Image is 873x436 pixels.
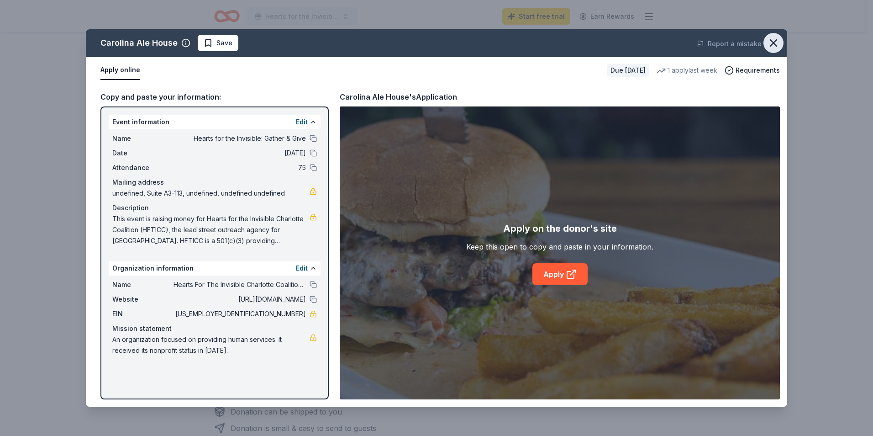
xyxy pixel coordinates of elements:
[112,162,174,173] span: Attendance
[100,91,329,103] div: Copy and paste your information:
[174,162,306,173] span: 75
[296,263,308,274] button: Edit
[340,91,457,103] div: Carolina Ale House's Application
[174,148,306,159] span: [DATE]
[112,148,174,159] span: Date
[174,133,306,144] span: Hearts for the Invisible: Gather & Give
[112,188,310,199] span: undefined, Suite A3-113, undefined, undefined undefined
[657,65,717,76] div: 1 apply last week
[112,334,310,356] span: An organization focused on providing human services. It received its nonprofit status in [DATE].
[174,279,306,290] span: Hearts For The Invisible Charlotte Coalition Inc
[112,323,317,334] div: Mission statement
[697,38,762,49] button: Report a mistake
[112,177,317,188] div: Mailing address
[736,65,780,76] span: Requirements
[112,133,174,144] span: Name
[503,221,617,236] div: Apply on the donor's site
[466,241,653,252] div: Keep this open to copy and paste in your information.
[174,308,306,319] span: [US_EMPLOYER_IDENTIFICATION_NUMBER]
[112,213,310,246] span: This event is raising money for Hearts for the Invisible Charlotte Coalition (HFTICC), the lead s...
[109,115,321,129] div: Event information
[112,279,174,290] span: Name
[296,117,308,128] button: Edit
[532,263,588,285] a: Apply
[112,294,174,305] span: Website
[100,36,178,50] div: Carolina Ale House
[100,61,140,80] button: Apply online
[607,64,649,77] div: Due [DATE]
[198,35,238,51] button: Save
[174,294,306,305] span: [URL][DOMAIN_NAME]
[112,308,174,319] span: EIN
[112,202,317,213] div: Description
[109,261,321,276] div: Organization information
[725,65,780,76] button: Requirements
[216,37,232,48] span: Save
